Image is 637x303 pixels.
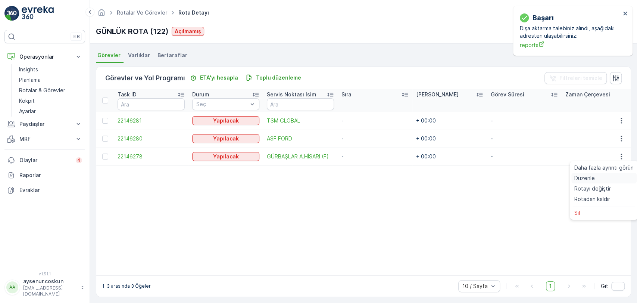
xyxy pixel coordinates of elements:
p: Paydaşlar [19,120,70,128]
a: TSM GLOBAL [267,117,334,124]
span: Görevler [97,52,121,59]
p: Olaylar [19,157,71,164]
span: Düzenle [574,174,595,182]
img: logo_light-DOdMpM7g.png [22,6,54,21]
p: [EMAIL_ADDRESS][DOMAIN_NAME] [23,285,77,297]
p: Yapılacak [213,153,239,160]
span: Rotayı değiştir [574,185,611,192]
button: MRF [4,132,85,146]
a: Insights [16,64,85,75]
p: [PERSON_NAME] [416,91,459,98]
p: Operasyonlar [19,53,70,61]
div: Toggle Row Selected [102,154,108,160]
p: Toplu düzenleme [256,74,301,81]
td: - [338,112,412,130]
a: GÜRBAŞLAR A.HİSARI (F) [267,153,334,160]
a: Rotalar & Görevler [16,85,85,96]
button: close [623,10,628,18]
a: reports [520,41,621,49]
td: + 00:00 [412,130,487,148]
a: Kokpit [16,96,85,106]
a: 22146281 [118,117,185,124]
td: - [487,130,562,148]
span: Bertaraflar [157,52,187,59]
button: Yapılacak [192,134,259,143]
div: Toggle Row Selected [102,118,108,124]
button: Yapılacak [192,152,259,161]
button: Yapılacak [192,116,259,125]
button: Paydaşlar [4,117,85,132]
p: başarı [533,13,554,23]
td: - [338,130,412,148]
td: - [487,148,562,166]
p: aysenur.coskun [23,278,77,285]
p: Görev Süresi [491,91,524,98]
p: 1-3 arasında 3 Öğeler [102,283,151,289]
p: Dışa aktarma talebiniz alındı, aşağıdaki adresten ulaşabilirsiniz: [520,25,621,40]
a: Evraklar [4,183,85,198]
button: Filtreleri temizle [544,72,607,84]
span: Daha fazla ayrıntı görün [574,164,634,171]
p: Yapılacak [213,117,239,124]
a: ASF FORD [267,135,334,142]
button: ETA'yı hesapla [187,73,241,82]
a: Olaylar4 [4,153,85,168]
a: Ana Sayfa [97,11,106,18]
p: Sıra [341,91,351,98]
input: Ara [118,98,185,110]
a: 22146280 [118,135,185,142]
a: Ayarlar [16,106,85,117]
span: v 1.51.1 [4,272,85,276]
p: Görevler ve Yol Programı [105,73,185,83]
p: Rotalar & Görevler [19,87,65,94]
button: Açılmamış [172,27,204,36]
p: Evraklar [19,186,82,194]
p: ⌘B [72,34,80,40]
p: Task ID [118,91,137,98]
button: Operasyonlar [4,49,85,64]
p: Açılmamış [175,28,201,35]
a: 22146278 [118,153,185,160]
span: Rotadan kaldır [574,195,610,203]
p: Zaman Çerçevesi [565,91,610,98]
p: Yapılacak [213,135,239,142]
div: AA [6,281,18,293]
div: Toggle Row Selected [102,136,108,142]
p: Insights [19,66,38,73]
td: - [487,112,562,130]
p: Kokpit [19,97,35,105]
td: + 00:00 [412,148,487,166]
span: 1 [546,281,555,291]
p: Ayarlar [19,108,36,115]
a: Rotalar ve Görevler [117,9,167,16]
td: - [338,148,412,166]
span: Varlıklar [128,52,150,59]
a: Daha fazla ayrıntı görün [571,163,637,173]
button: AAaysenur.coskun[EMAIL_ADDRESS][DOMAIN_NAME] [4,278,85,297]
p: Planlama [19,76,41,84]
input: Ara [267,98,334,110]
img: logo [4,6,19,21]
p: Raporlar [19,171,82,179]
span: Git [601,282,608,290]
p: GÜNLÜK ROTA (122) [96,26,169,37]
p: ETA'yı hesapla [200,74,238,81]
p: 4 [77,157,81,163]
button: Toplu düzenleme [243,73,304,82]
a: Planlama [16,75,85,85]
span: Sil [574,209,580,217]
td: + 00:00 [412,112,487,130]
p: Filtreleri temizle [559,74,602,82]
p: Seç [196,101,248,108]
span: Rota Detayı [177,9,210,16]
p: MRF [19,135,70,143]
p: Servis Noktası Isim [267,91,316,98]
p: Durum [192,91,209,98]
